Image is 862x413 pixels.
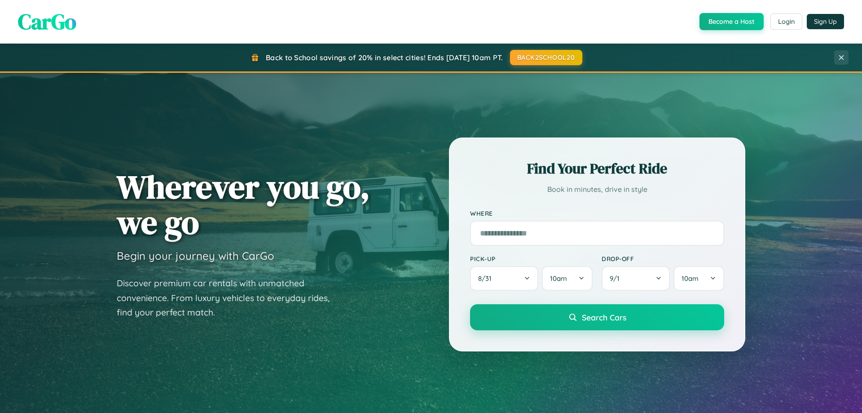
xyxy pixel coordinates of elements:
label: Where [470,209,724,217]
button: Become a Host [699,13,764,30]
span: 9 / 1 [610,274,624,283]
button: Search Cars [470,304,724,330]
label: Pick-up [470,255,593,262]
button: 10am [542,266,593,291]
p: Book in minutes, drive in style [470,183,724,196]
h1: Wherever you go, we go [117,169,370,240]
p: Discover premium car rentals with unmatched convenience. From luxury vehicles to everyday rides, ... [117,276,341,320]
button: 9/1 [602,266,670,291]
button: 8/31 [470,266,538,291]
span: CarGo [18,7,76,36]
span: 10am [550,274,567,283]
h3: Begin your journey with CarGo [117,249,274,262]
h2: Find Your Perfect Ride [470,159,724,178]
span: Search Cars [582,312,626,322]
span: 10am [682,274,699,283]
label: Drop-off [602,255,724,262]
span: Back to School savings of 20% in select cities! Ends [DATE] 10am PT. [266,53,503,62]
button: BACK2SCHOOL20 [510,50,582,65]
button: Login [770,13,802,30]
button: Sign Up [807,14,844,29]
span: 8 / 31 [478,274,496,283]
button: 10am [673,266,724,291]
